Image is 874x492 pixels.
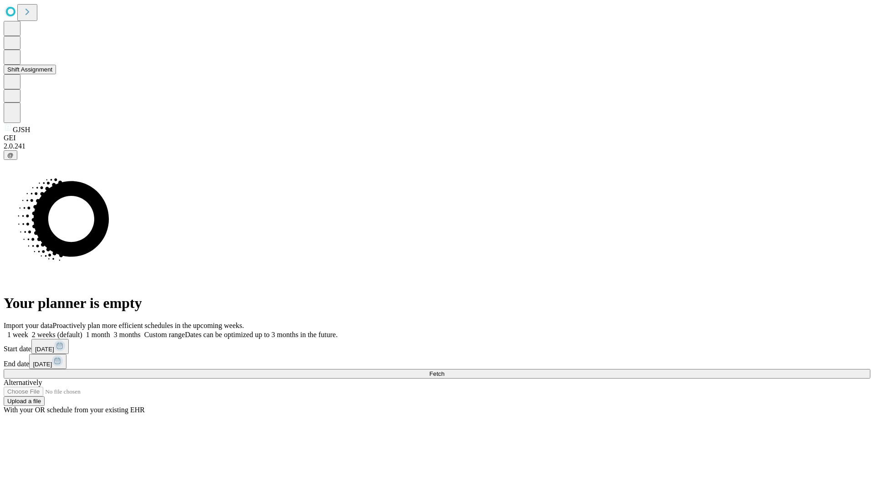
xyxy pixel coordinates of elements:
[144,331,185,338] span: Custom range
[185,331,337,338] span: Dates can be optimized up to 3 months in the future.
[4,396,45,406] button: Upload a file
[4,142,870,150] div: 2.0.241
[31,339,69,354] button: [DATE]
[4,65,56,74] button: Shift Assignment
[35,346,54,353] span: [DATE]
[429,370,444,377] span: Fetch
[4,150,17,160] button: @
[32,331,82,338] span: 2 weeks (default)
[4,134,870,142] div: GEI
[114,331,141,338] span: 3 months
[4,369,870,379] button: Fetch
[13,126,30,133] span: GJSH
[53,322,244,329] span: Proactively plan more efficient schedules in the upcoming weeks.
[29,354,66,369] button: [DATE]
[86,331,110,338] span: 1 month
[4,322,53,329] span: Import your data
[4,339,870,354] div: Start date
[4,295,870,312] h1: Your planner is empty
[4,354,870,369] div: End date
[4,379,42,386] span: Alternatively
[7,331,28,338] span: 1 week
[33,361,52,368] span: [DATE]
[4,406,145,414] span: With your OR schedule from your existing EHR
[7,152,14,159] span: @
